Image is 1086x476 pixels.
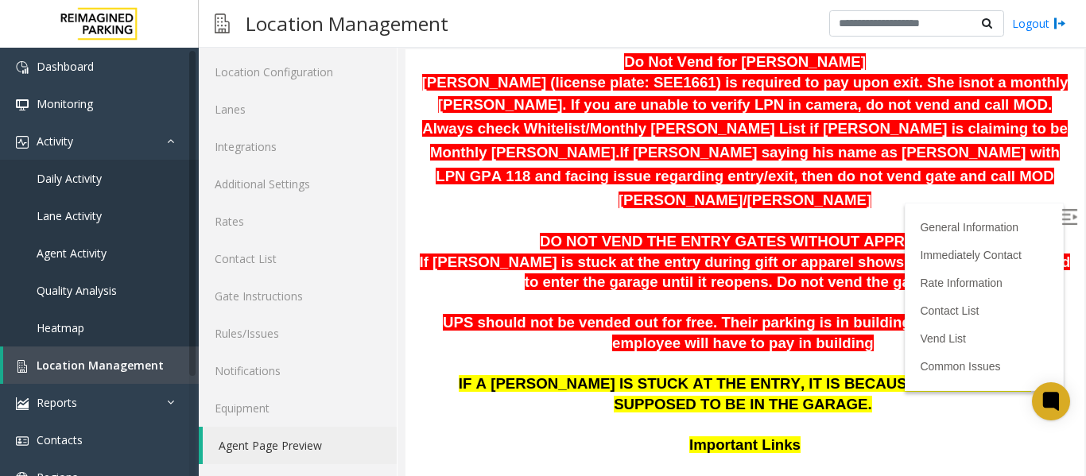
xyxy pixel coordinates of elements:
a: Location Management [3,346,199,384]
span: IF A [PERSON_NAME] IS STUCK AT THE ENTRY, IT IS BECAUSE THEY ARE NOT SUPPOSED TO BE IN THE GARAGE. [53,326,626,363]
span: Monitoring [37,96,93,111]
span: Lane Activity [37,208,102,223]
img: 'icon' [16,136,29,149]
a: Lanes [199,91,397,128]
a: Rate Information [514,227,597,240]
a: Gate Instructions [199,277,397,315]
a: Rates [199,203,397,240]
a: Contact List [514,255,573,268]
span: Agent Activity [37,246,107,261]
img: 'icon' [16,360,29,373]
span: Quality Analysis [37,283,117,298]
span: Location Management [37,358,164,373]
span: Heatmap [37,320,84,335]
span: Dashboard [37,59,94,74]
span: Daily Activity [37,171,102,186]
a: Immediately Contact [514,199,616,212]
b: not a monthly [PERSON_NAME]. [17,25,663,64]
a: Additional Settings [199,165,397,203]
img: 'icon' [16,397,29,410]
a: Notifications [199,352,397,389]
img: 'icon' [16,61,29,74]
h3: Location Management [238,4,456,43]
span: UPS should not be vended out for free. Their parking is in building 2 garage. A [37,265,590,281]
img: 'icon' [16,99,29,111]
a: Vend List [514,283,560,296]
span: DO NOT VEND THE ENTRY GATES WITHOUT APPROVAL. [134,184,545,200]
span: [PERSON_NAME] (license plate: SEE1661) is required to pay upon exit. She is [17,25,565,41]
a: Agent Page Preview [203,427,397,464]
a: Contact List [199,240,397,277]
a: General Information [514,172,613,184]
a: Integrations [199,128,397,165]
span: If you are unable to verify LPN in camera, do not vend and call MOD. Always check Whitelist/Month... [17,47,662,111]
img: 'icon' [16,435,29,447]
a: Common Issues [514,311,595,323]
img: logout [1053,15,1066,32]
span: If [PERSON_NAME] saying his name as [PERSON_NAME] with LPN GPA 118 and facing issue regarding ent... [30,95,654,159]
a: Location Configuration [199,53,397,91]
span: Important Links [284,387,395,404]
a: Logout [1012,15,1066,32]
span: Reports [37,395,77,410]
a: Rules/Issues [199,315,397,352]
span: If [PERSON_NAME] is stuck at the entry during gift or apparel shows, they are not supposed to ent... [14,204,665,242]
img: Open/Close Sidebar Menu [656,160,672,176]
img: pageIcon [215,4,230,43]
span: Contacts [37,432,83,447]
b: Do Not Vend for [PERSON_NAME] [219,4,460,21]
span: Activity [37,134,73,149]
a: Equipment [199,389,397,427]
